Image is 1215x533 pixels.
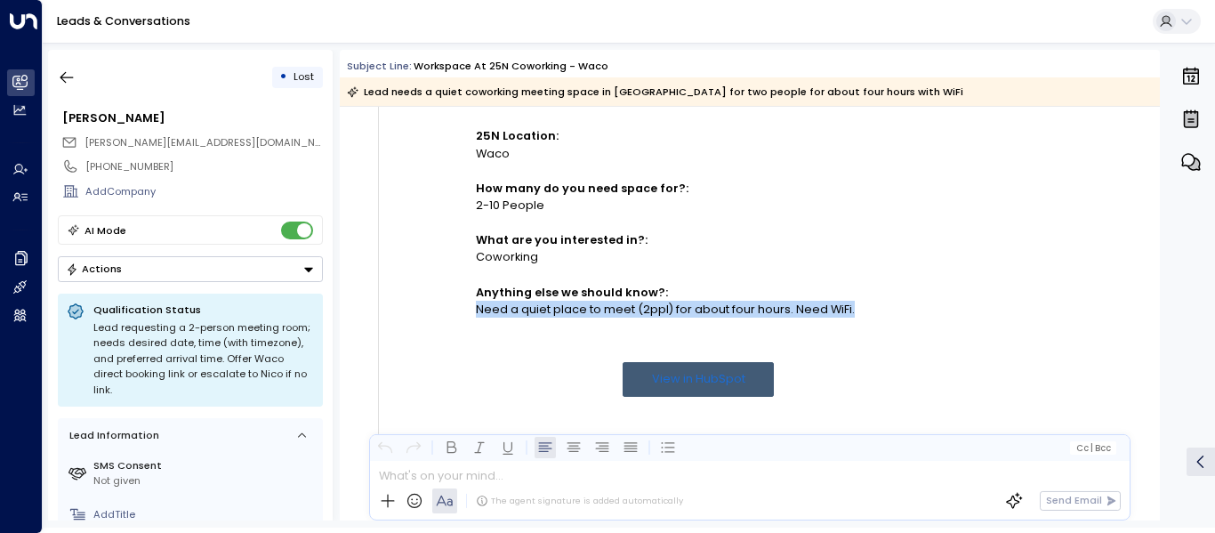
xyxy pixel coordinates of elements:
[414,59,608,74] div: Workspace at 25N Coworking - Waco
[93,473,317,489] div: Not given
[1070,441,1116,455] button: Cc|Bcc
[85,159,322,174] div: [PHONE_NUMBER]
[476,181,688,196] strong: How many do you need space for?:
[476,301,921,318] div: Need a quiet place to meet (2ppl) for about four hours. Need WiFi.
[93,458,317,473] label: SMS Consent
[62,109,322,126] div: [PERSON_NAME]
[58,256,323,282] button: Actions
[347,59,412,73] span: Subject Line:
[66,262,122,275] div: Actions
[279,64,287,90] div: •
[347,83,963,101] div: Lead needs a quiet coworking meeting space in [GEOGRAPHIC_DATA] for two people for about four hou...
[84,135,340,149] span: [PERSON_NAME][EMAIL_ADDRESS][DOMAIN_NAME]
[85,184,322,199] div: AddCompany
[476,285,668,300] strong: Anything else we should know?:
[84,135,323,150] span: jurijs@effodio.com
[476,232,648,247] strong: What are you interested in?:
[623,362,774,397] a: View in HubSpot
[476,495,683,507] div: The agent signature is added automatically
[64,428,159,443] div: Lead Information
[93,507,317,522] div: AddTitle
[403,437,424,458] button: Redo
[93,303,314,317] p: Qualification Status
[1076,443,1111,453] span: Cc Bcc
[1090,443,1093,453] span: |
[58,256,323,282] div: Button group with a nested menu
[294,69,314,84] span: Lost
[93,320,314,399] div: Lead requesting a 2-person meeting room; needs desired date, time (with timezone), and preferred ...
[374,437,396,458] button: Undo
[57,13,190,28] a: Leads & Conversations
[476,128,559,143] strong: 25N Location:
[84,222,126,239] div: AI Mode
